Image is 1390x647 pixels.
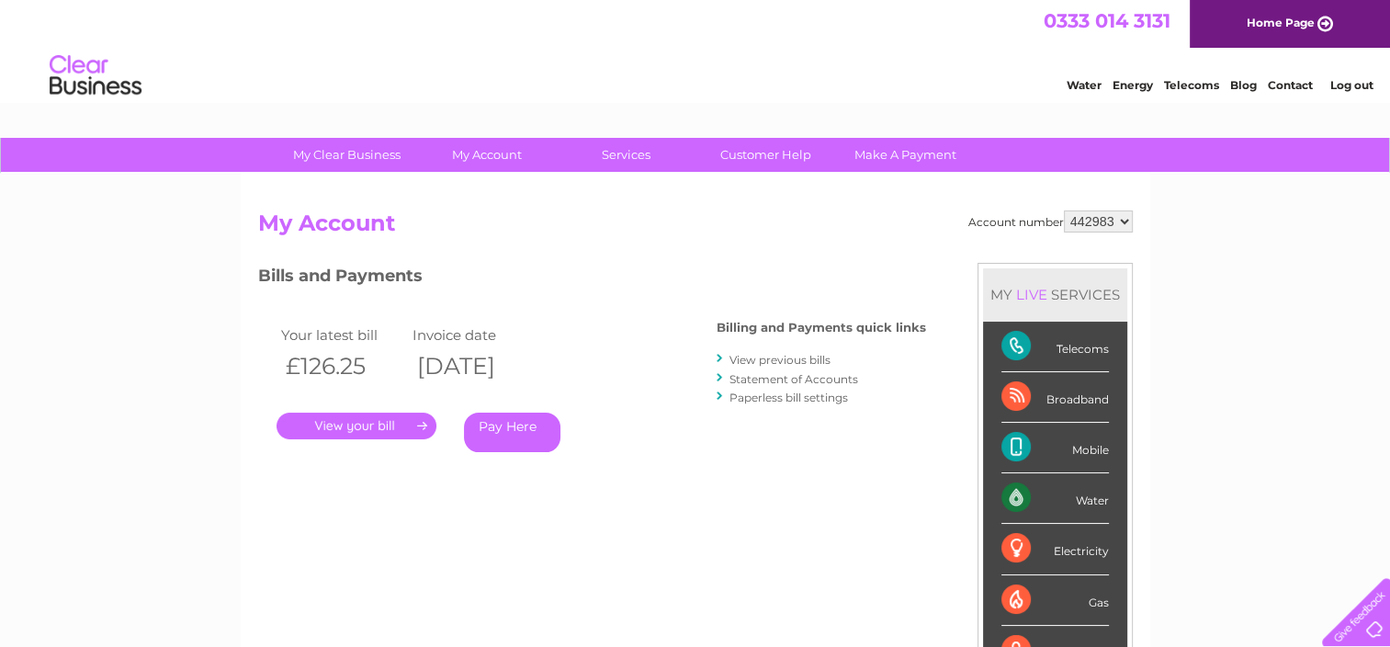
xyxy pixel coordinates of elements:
[1012,286,1051,303] div: LIVE
[1113,78,1153,92] a: Energy
[729,372,858,386] a: Statement of Accounts
[830,138,981,172] a: Make A Payment
[277,347,409,385] th: £126.25
[1001,473,1109,524] div: Water
[1329,78,1373,92] a: Log out
[1164,78,1219,92] a: Telecoms
[729,391,848,404] a: Paperless bill settings
[1230,78,1257,92] a: Blog
[1001,575,1109,626] div: Gas
[258,210,1133,245] h2: My Account
[258,263,926,295] h3: Bills and Payments
[1001,372,1109,423] div: Broadband
[729,353,831,367] a: View previous bills
[1044,9,1170,32] a: 0333 014 3131
[1268,78,1313,92] a: Contact
[1001,322,1109,372] div: Telecoms
[277,323,409,347] td: Your latest bill
[690,138,842,172] a: Customer Help
[1067,78,1102,92] a: Water
[262,10,1130,89] div: Clear Business is a trading name of Verastar Limited (registered in [GEOGRAPHIC_DATA] No. 3667643...
[271,138,423,172] a: My Clear Business
[408,347,540,385] th: [DATE]
[550,138,702,172] a: Services
[1001,423,1109,473] div: Mobile
[968,210,1133,233] div: Account number
[411,138,562,172] a: My Account
[1001,524,1109,574] div: Electricity
[49,48,142,104] img: logo.png
[983,268,1127,321] div: MY SERVICES
[408,323,540,347] td: Invoice date
[464,413,560,452] a: Pay Here
[277,413,436,439] a: .
[717,321,926,335] h4: Billing and Payments quick links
